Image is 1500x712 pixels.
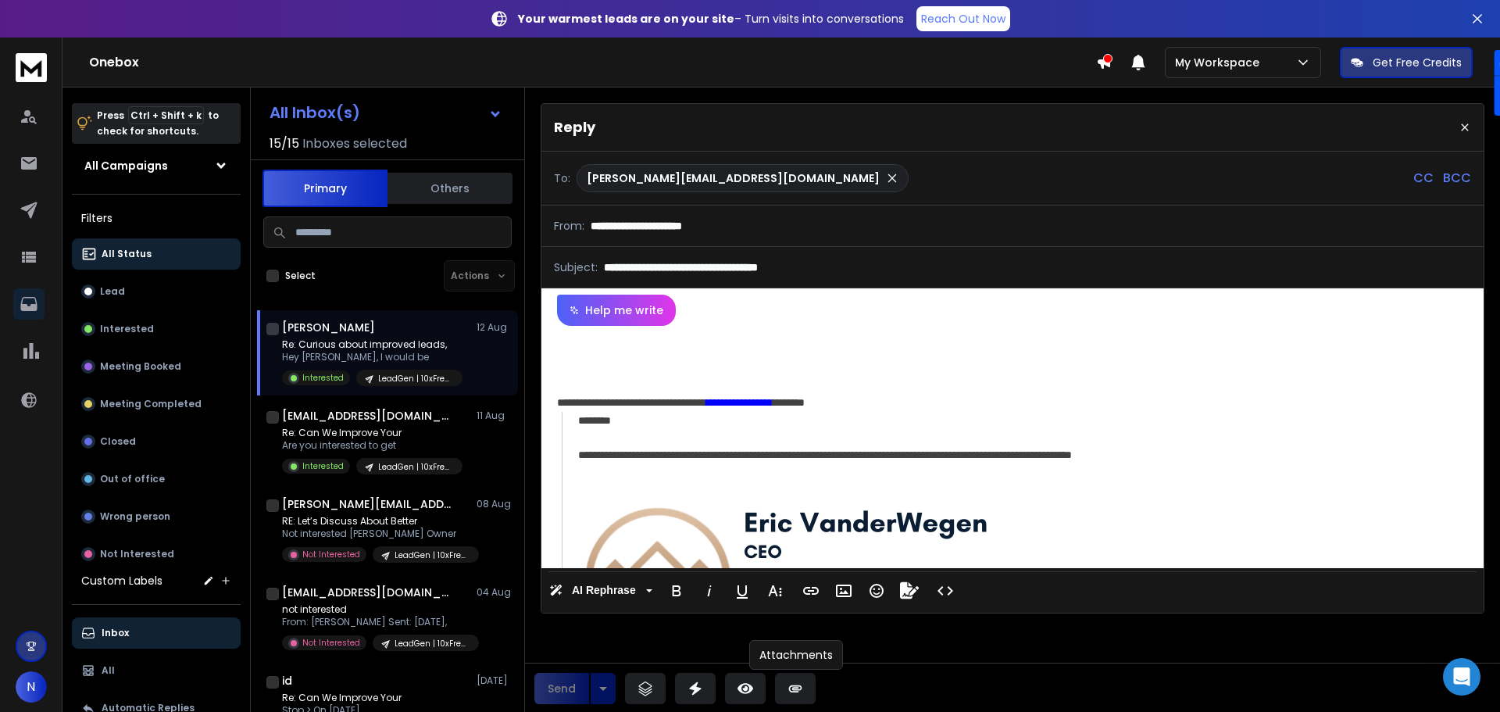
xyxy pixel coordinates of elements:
[100,360,181,373] p: Meeting Booked
[282,616,470,628] p: From: [PERSON_NAME] Sent: [DATE],
[282,338,462,351] p: Re: Curious about improved leads,
[749,640,843,670] div: Attachments
[518,11,904,27] p: – Turn visits into conversations
[97,108,219,139] p: Press to check for shortcuts.
[100,510,170,523] p: Wrong person
[282,496,454,512] h1: [PERSON_NAME][EMAIL_ADDRESS][DOMAIN_NAME]
[100,398,202,410] p: Meeting Completed
[378,461,453,473] p: LeadGen | 10xFreelancing
[100,323,154,335] p: Interested
[662,575,691,606] button: Bold (Ctrl+B)
[921,11,1005,27] p: Reach Out Now
[477,321,512,334] p: 12 Aug
[100,285,125,298] p: Lead
[270,105,360,120] h1: All Inbox(s)
[477,410,512,422] p: 11 Aug
[302,549,360,560] p: Not Interested
[72,463,241,495] button: Out of office
[1373,55,1462,70] p: Get Free Credits
[100,435,136,448] p: Closed
[72,313,241,345] button: Interested
[546,575,655,606] button: AI Rephrase
[262,170,387,207] button: Primary
[72,655,241,686] button: All
[102,627,129,639] p: Inbox
[477,498,512,510] p: 08 Aug
[72,276,241,307] button: Lead
[16,53,47,82] img: logo
[1340,47,1473,78] button: Get Free Credits
[395,638,470,649] p: LeadGen | 10xFreelancing
[84,158,168,174] h1: All Campaigns
[282,585,454,600] h1: [EMAIL_ADDRESS][DOMAIN_NAME]
[569,584,639,597] span: AI Rephrase
[587,170,880,186] p: [PERSON_NAME][EMAIL_ADDRESS][DOMAIN_NAME]
[1413,169,1434,188] p: CC
[72,207,241,229] h3: Filters
[1443,169,1471,188] p: BCC
[102,248,152,260] p: All Status
[302,460,344,472] p: Interested
[72,351,241,382] button: Meeting Booked
[554,116,595,138] p: Reply
[89,53,1096,72] h1: Onebox
[282,515,470,528] p: RE: Let’s Discuss About Better
[72,238,241,270] button: All Status
[557,295,676,326] button: Help me write
[554,259,598,275] p: Subject:
[72,426,241,457] button: Closed
[282,528,470,540] p: Not interested [PERSON_NAME] Owner
[895,575,924,606] button: Signature
[72,538,241,570] button: Not Interested
[916,6,1010,31] a: Reach Out Now
[282,692,470,704] p: Re: Can We Improve Your
[72,617,241,649] button: Inbox
[302,134,407,153] h3: Inboxes selected
[285,270,316,282] label: Select
[102,664,115,677] p: All
[282,427,462,439] p: Re: Can We Improve Your
[477,674,512,687] p: [DATE]
[302,637,360,649] p: Not Interested
[1175,55,1266,70] p: My Workspace
[282,673,292,689] h1: id
[282,408,454,424] h1: [EMAIL_ADDRESS][DOMAIN_NAME]
[100,548,174,560] p: Not Interested
[378,373,453,385] p: LeadGen | 10xFreelancing
[829,575,859,606] button: Insert Image (Ctrl+P)
[727,575,757,606] button: Underline (Ctrl+U)
[81,573,162,589] h3: Custom Labels
[72,150,241,181] button: All Campaigns
[128,106,204,124] span: Ctrl + Shift + k
[257,97,515,128] button: All Inbox(s)
[796,575,826,606] button: Insert Link (Ctrl+K)
[282,603,470,616] p: not interested
[395,549,470,561] p: LeadGen | 10xFreelancing
[282,320,375,335] h1: [PERSON_NAME]
[695,575,724,606] button: Italic (Ctrl+I)
[270,134,299,153] span: 15 / 15
[930,575,960,606] button: Code View
[862,575,891,606] button: Emoticons
[16,671,47,703] button: N
[477,586,512,599] p: 04 Aug
[1443,658,1480,696] div: Open Intercom Messenger
[387,171,512,206] button: Others
[554,170,570,186] p: To:
[554,218,584,234] p: From:
[518,11,734,27] strong: Your warmest leads are on your site
[282,351,462,363] p: Hey [PERSON_NAME], I would be
[578,485,1009,700] img: AIorK4wTu703w3ZH8bssO-r5ZFHOvh9yJM3WuUkhzh9GSt99nHu3czJ-dOTf5meYtvr68tL3qqAo5H1PwY6M
[282,439,462,452] p: Are you interested to get
[302,372,344,384] p: Interested
[72,388,241,420] button: Meeting Completed
[72,501,241,532] button: Wrong person
[100,473,165,485] p: Out of office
